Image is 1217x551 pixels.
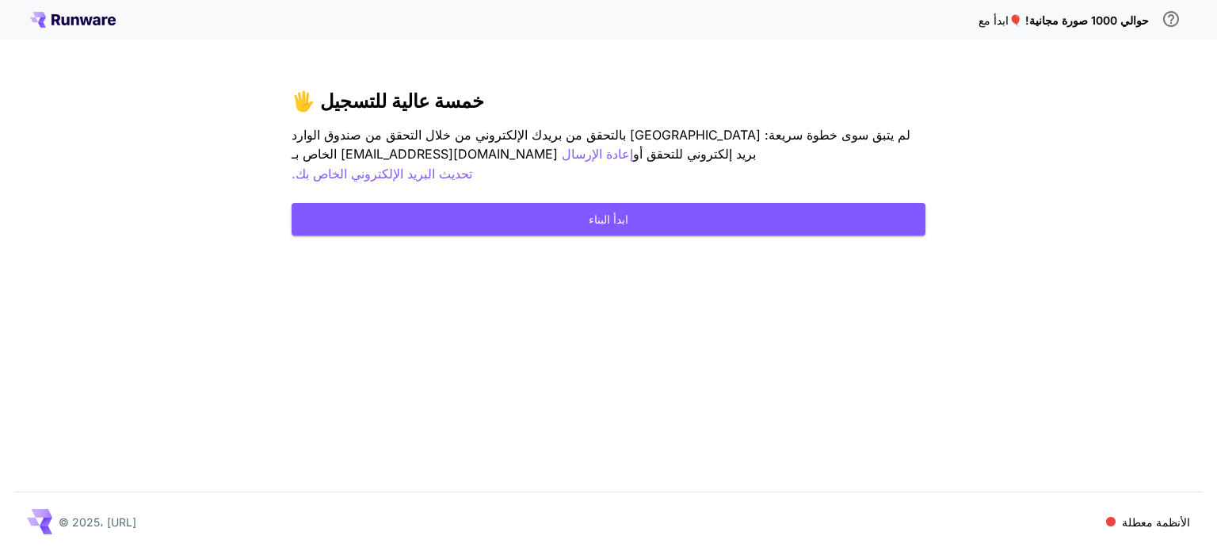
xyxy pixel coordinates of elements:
[562,146,633,162] font: إعادة الإرسال
[59,515,136,529] font: © 2025، [URL]
[1009,13,1149,27] font: حوالي 1000 صورة مجانية! 🎈
[341,146,558,162] font: [EMAIL_ADDRESS][DOMAIN_NAME]
[1155,3,1187,35] button: لكي تتأهل للحصول على رصيد مجاني، يجب عليك التسجيل باستخدام عنوان بريد إلكتروني تجاري والنقر فوق ر...
[633,146,756,162] font: بريد إلكتروني للتحقق أو
[292,90,484,113] font: خمسة عالية للتسجيل 🖐️
[292,203,925,235] button: ابدأ البناء
[292,164,472,184] button: تحديث البريد الإلكتروني الخاص بك.
[589,212,628,226] font: ابدأ البناء
[292,127,910,162] font: لم يتبق سوى خطوة سريعة: [GEOGRAPHIC_DATA] بالتحقق من بريدك الإلكتروني من خلال التحقق من صندوق الو...
[1122,515,1190,529] font: الأنظمة معطلة
[292,166,472,182] font: تحديث البريد الإلكتروني الخاص بك.
[562,144,633,164] button: إعادة الإرسال
[979,13,1009,27] font: ابدأ مع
